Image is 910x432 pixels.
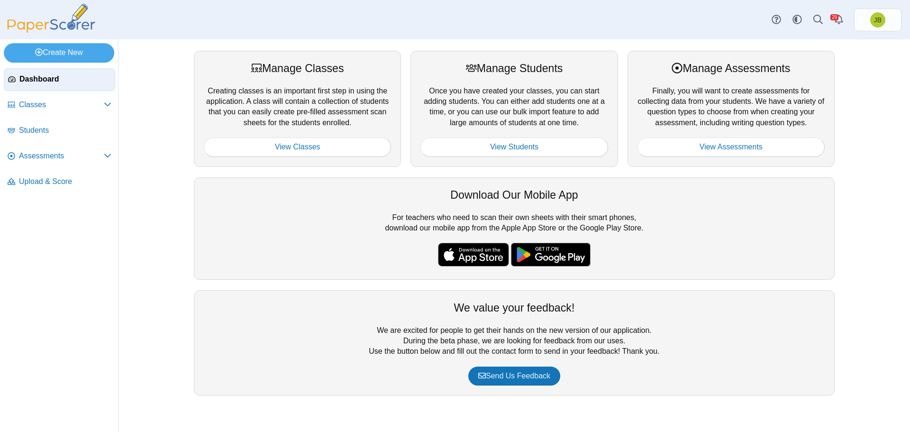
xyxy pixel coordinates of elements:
[194,290,835,395] div: We are excited for people to get their hands on the new version of our application. During the be...
[19,100,104,110] span: Classes
[637,138,825,156] a: View Assessments
[468,367,560,386] a: Send Us Feedback
[628,51,835,166] div: Finally, you will want to create assessments for collecting data from your students. We have a va...
[854,9,901,31] a: Joel Boyd
[420,61,608,76] div: Manage Students
[4,43,114,62] a: Create New
[511,243,591,267] img: google-play-badge.png
[19,125,111,136] span: Students
[420,138,608,156] a: View Students
[637,61,825,76] div: Manage Assessments
[874,17,882,23] span: Joel Boyd
[478,372,550,380] span: Send Us Feedback
[19,176,111,187] span: Upload & Score
[194,177,835,280] div: For teachers who need to scan their own sheets with their smart phones, download our mobile app f...
[438,243,509,267] img: apple-store-badge.svg
[204,61,391,76] div: Manage Classes
[828,9,849,30] a: Alerts
[19,74,111,84] span: Dashboard
[4,145,115,168] a: Assessments
[19,151,104,161] span: Assessments
[410,51,618,166] div: Once you have created your classes, you can start adding students. You can either add students on...
[4,4,99,33] img: PaperScorer
[204,300,825,315] div: We value your feedback!
[204,187,825,202] div: Download Our Mobile App
[4,171,115,193] a: Upload & Score
[4,94,115,117] a: Classes
[4,26,99,34] a: PaperScorer
[194,51,401,166] div: Creating classes is an important first step in using the application. A class will contain a coll...
[870,12,885,28] span: Joel Boyd
[4,68,115,91] a: Dashboard
[204,138,391,156] a: View Classes
[4,119,115,142] a: Students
